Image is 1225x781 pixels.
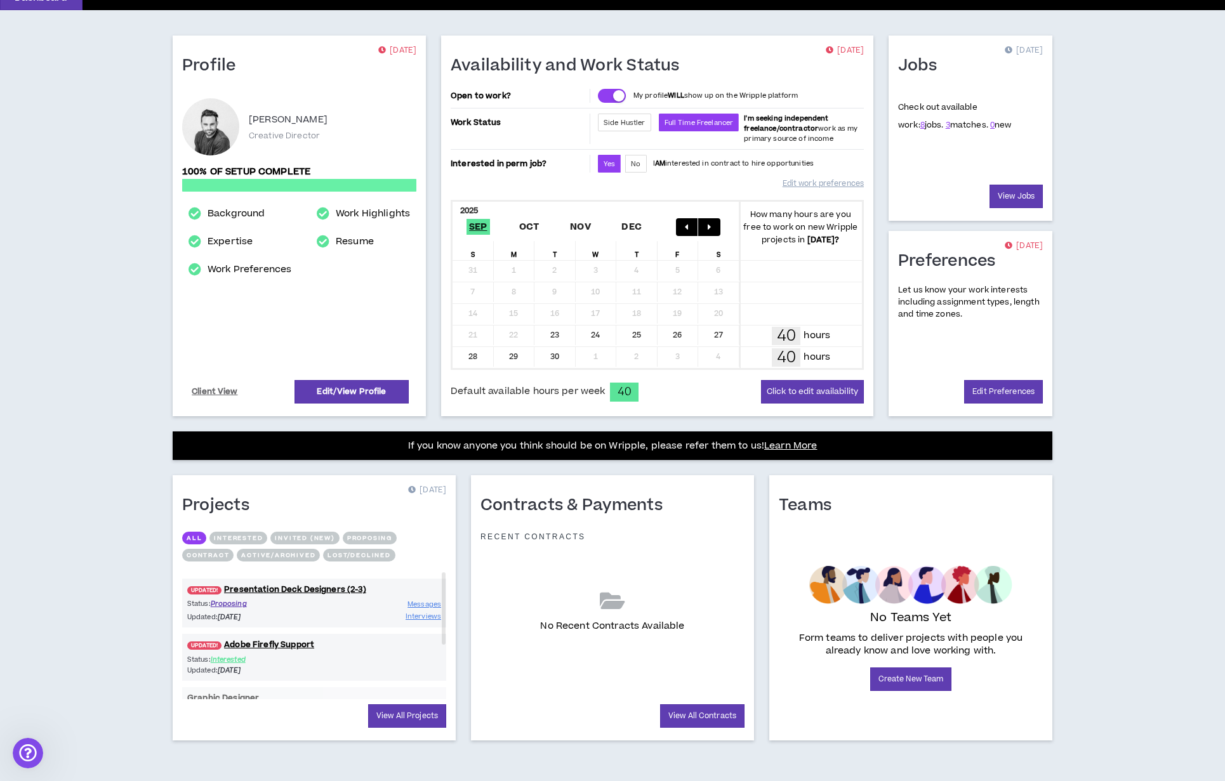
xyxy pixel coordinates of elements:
span: Nov [567,219,593,235]
div: T [534,241,576,260]
span: Side Hustler [604,118,646,128]
p: [PERSON_NAME] [249,112,328,128]
button: Proposing [343,532,397,544]
span: Oct [517,219,542,235]
button: All [182,532,206,544]
h1: Projects [182,496,259,516]
span: jobs. [920,119,944,131]
span: Default available hours per week [451,384,605,398]
button: Home [199,5,223,29]
h1: Preferences [898,251,1005,272]
p: [DATE] [1005,240,1043,253]
span: matches. [946,119,988,131]
button: Upload attachment [60,416,70,426]
p: Updated: [187,665,314,676]
button: Emoji picker [20,416,30,426]
iframe: Intercom live chat [13,738,43,768]
p: Form teams to deliver projects with people you already know and love working with. [784,632,1038,657]
a: Client View [190,381,240,403]
img: Profile image for Operator [36,7,56,27]
a: Interviews [406,610,441,622]
p: Interested in perm job? [451,155,587,173]
h1: Contracts & Payments [480,496,672,516]
p: No Recent Contracts Available [540,619,684,633]
span: Sep [467,219,490,235]
a: View Jobs [990,185,1043,208]
h1: Operator [62,6,107,16]
p: Status: [187,598,314,609]
a: Background [208,206,265,221]
button: Interested [209,532,267,544]
p: hours [804,350,830,364]
p: [DATE] [826,44,864,57]
span: UPDATED! [187,586,222,594]
h1: Profile [182,56,246,76]
button: Invited (new) [270,532,339,544]
div: Chris H. [182,98,239,155]
p: Work Status [451,114,587,131]
button: Contract [182,549,234,561]
b: [DATE] ? [807,234,840,246]
div: I received an email that I've been selected for a project and have spoken with the client as well... [46,73,244,150]
span: work as my primary source of income [744,114,857,143]
p: Open to work? [451,91,587,101]
button: go back [8,5,32,29]
p: hours [804,329,830,343]
h1: Teams [779,496,841,516]
b: I'm seeking independent freelance/contractor [744,114,828,133]
span: Proposing [211,599,247,608]
i: [DATE] [218,612,241,622]
span: new [990,119,1012,131]
p: Check out available work: [898,102,1012,131]
a: Resume [336,234,374,249]
p: Let us know your work interests including assignment types, length and time zones. [898,284,1043,321]
strong: WILL [668,91,684,100]
div: W [576,241,617,260]
strong: AM [655,159,665,168]
textarea: Message… [11,389,243,410]
a: 8 [920,119,925,131]
span: Interviews [406,612,441,621]
a: 3 [946,119,950,131]
div: F [658,241,699,260]
p: Status: [187,654,314,665]
a: Learn More [764,439,817,452]
a: Work Preferences [208,262,291,277]
p: [DATE] [408,484,446,497]
p: No Teams Yet [870,609,951,627]
a: View All Projects [368,704,446,728]
button: Send a message… [218,410,238,431]
a: Messages [407,598,441,610]
button: Click to edit availability [761,380,864,404]
a: Edit Preferences [964,380,1043,404]
p: 100% of setup complete [182,165,416,179]
p: [DATE] [378,44,416,57]
div: T [616,241,658,260]
a: Work Highlights [336,206,410,221]
i: [DATE] [218,666,241,675]
a: UPDATED!Presentation Deck Designers (2-3) [182,584,446,596]
h1: Availability and Work Status [451,56,689,76]
span: Yes [604,159,615,169]
div: I received an email that I've been selected for a project and have spoken with the client as well... [56,81,234,143]
a: UPDATED!Adobe Firefly Support [182,639,446,651]
div: M [494,241,535,260]
div: Chris says… [10,73,244,166]
div: S [453,241,494,260]
p: My profile show up on the Wripple platform [633,91,798,101]
b: 2025 [460,205,479,216]
p: Updated: [187,612,314,622]
p: [DATE] [1005,44,1043,57]
p: The team can also help [62,16,158,29]
div: S [698,241,739,260]
p: If you know anyone you think should be on Wripple, please refer them to us! [408,438,818,454]
p: How many hours are you free to work on new Wripple projects in [739,208,863,246]
button: Active/Archived [237,549,320,561]
button: Lost/Declined [323,549,395,561]
span: Interested [211,655,246,664]
h1: Jobs [898,56,946,76]
span: Messages [407,600,441,609]
a: 0 [990,119,995,131]
a: Edit work preferences [783,173,864,195]
button: Start recording [81,416,91,426]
